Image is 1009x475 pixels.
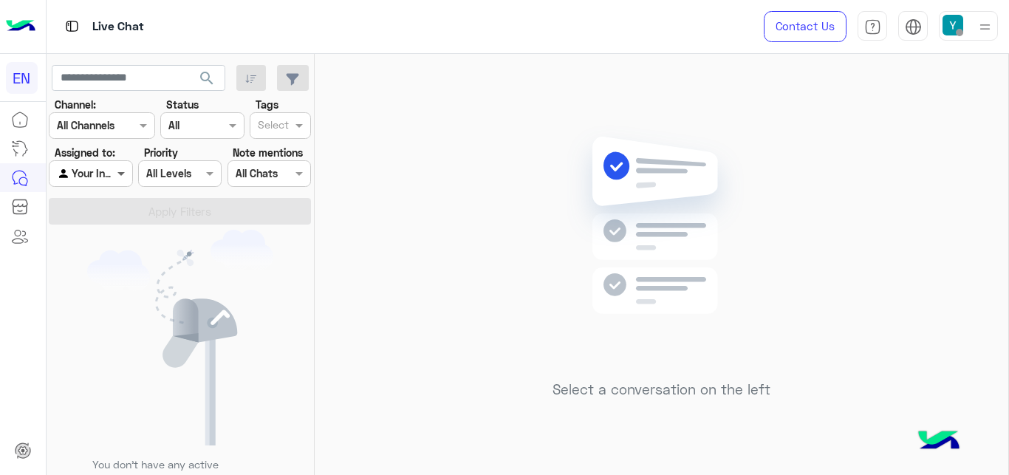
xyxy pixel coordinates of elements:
[905,18,922,35] img: tab
[55,145,115,160] label: Assigned to:
[189,65,225,97] button: search
[256,117,289,136] div: Select
[166,97,199,112] label: Status
[553,381,770,398] h5: Select a conversation on the left
[764,11,846,42] a: Contact Us
[49,198,311,225] button: Apply Filters
[63,17,81,35] img: tab
[555,125,768,370] img: no messages
[943,15,963,35] img: userImage
[858,11,887,42] a: tab
[976,18,994,36] img: profile
[913,416,965,468] img: hulul-logo.png
[864,18,881,35] img: tab
[87,230,273,445] img: empty users
[198,69,216,87] span: search
[6,11,35,42] img: Logo
[55,97,96,112] label: Channel:
[233,145,303,160] label: Note mentions
[92,17,144,37] p: Live Chat
[144,145,178,160] label: Priority
[256,97,278,112] label: Tags
[6,62,38,94] div: EN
